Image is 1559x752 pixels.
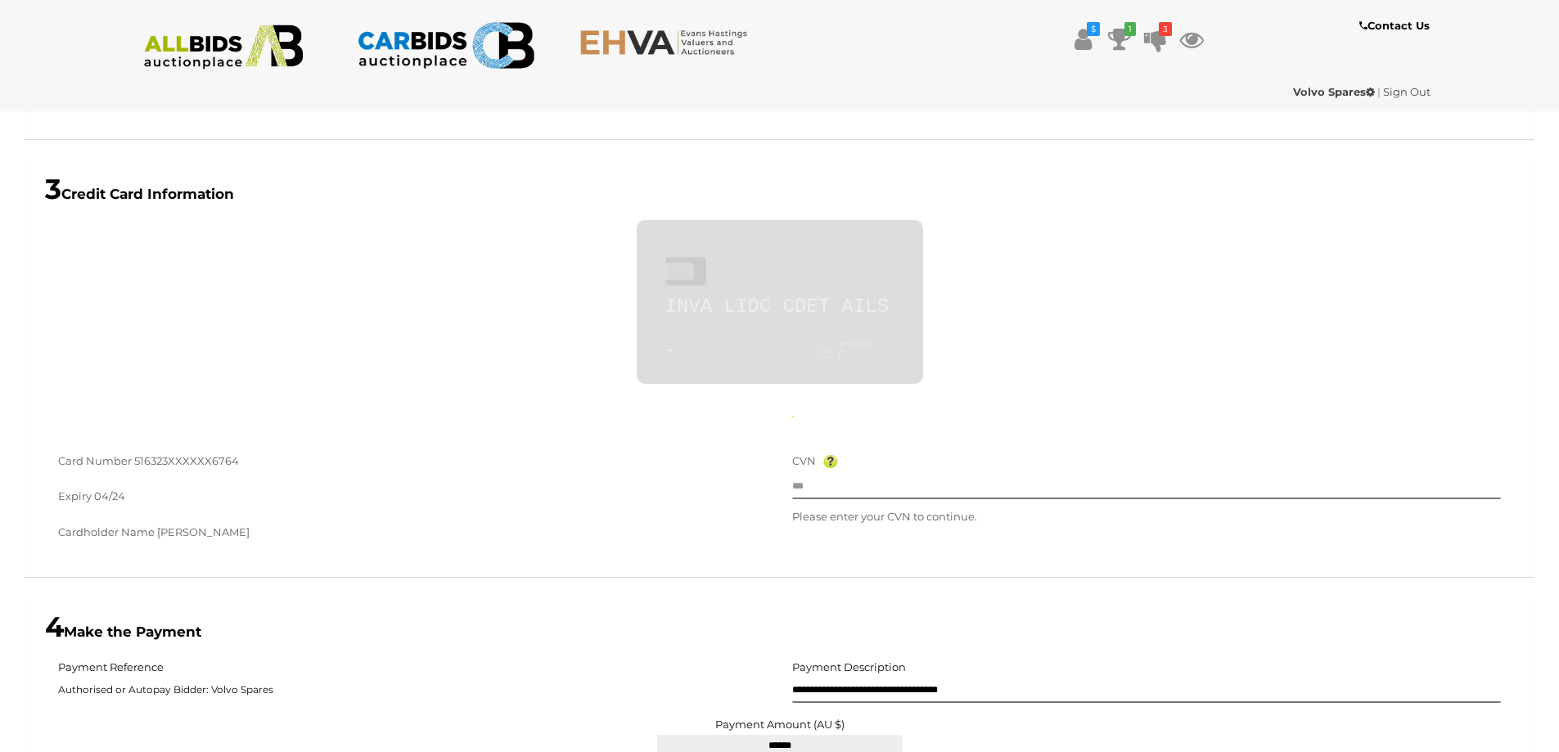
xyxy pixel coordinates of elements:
[837,341,894,359] div: /
[135,25,313,70] img: ALLBIDS.com.au
[1143,25,1168,54] a: 3
[45,610,64,644] span: 4
[58,487,92,506] label: Expiry
[134,454,239,467] span: 516323XXXXXX6764
[157,525,250,538] span: [PERSON_NAME]
[58,452,132,471] label: Card Number
[1359,19,1430,32] b: Contact Us
[45,624,201,640] b: Make the Payment
[792,507,1502,526] p: Please enter your CVN to continue.
[58,661,164,673] h5: Payment Reference
[58,523,155,542] label: Cardholder Name
[58,678,768,703] span: Authorised or Autopay Bidder: Volvo Spares
[1124,22,1136,36] i: 1
[823,455,838,468] img: Help
[715,718,845,730] label: Payment Amount (AU $)
[1107,25,1132,54] a: 1
[665,297,894,317] div: INVA LIDC CDET AILS
[792,452,816,471] label: CVN
[1293,85,1377,98] a: Volvo Spares
[45,172,61,206] span: 3
[1359,16,1434,35] a: Contact Us
[357,16,534,74] img: CARBIDS.com.au
[1293,85,1375,98] strong: Volvo Spares
[1377,85,1381,98] span: |
[1159,22,1172,36] i: 3
[665,343,821,359] div: -
[1383,85,1431,98] a: Sign Out
[94,489,125,502] span: 04/24
[792,661,906,673] h5: Payment Description
[579,29,757,56] img: EHVA.com.au
[45,186,234,202] b: Credit Card Information
[1087,22,1100,36] i: $
[1071,25,1096,54] a: $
